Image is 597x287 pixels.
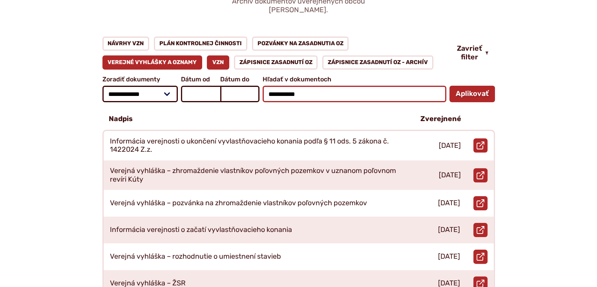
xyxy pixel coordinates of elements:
[102,37,150,51] a: Návrhy VZN
[102,55,203,70] a: Verejné vyhlášky a oznamy
[438,226,460,234] p: [DATE]
[263,76,446,83] span: Hľadať v dokumentoch
[457,44,482,61] span: Zavrieť filter
[252,37,349,51] a: Pozvánky na zasadnutia OZ
[220,86,259,102] input: Dátum do
[438,199,460,208] p: [DATE]
[181,76,220,83] span: Dátum od
[110,137,402,154] p: Informácia verejnosti o ukončení vyvlastňovacieho konania podľa § 11 ods. 5 zákona č. 1422024 Z.z.
[110,167,402,184] p: Verejná vyhláška – zhromaždenie vlastníkov poľovných pozemkov v uznanom poľovnom revíri Kúty
[207,55,229,70] a: VZN
[154,37,247,51] a: Plán kontrolnej činnosti
[109,115,133,123] p: Nadpis
[439,142,461,150] p: [DATE]
[110,226,292,234] p: Informácia verejnosti o začatí vyvlastňovacieho konania
[449,86,495,102] button: Aplikovať
[322,55,433,70] a: Zápisnice zasadnutí OZ - ARCHÍV
[110,199,367,208] p: Verejná vyhláška – pozvánka na zhromaždenie vlastníkov poľovných pozemkov
[110,252,281,261] p: Verejná vyhláška – rozhodnutie o umiestnení stavieb
[102,86,178,102] select: Zoradiť dokumenty
[451,44,495,61] button: Zavrieť filter
[439,171,461,180] p: [DATE]
[220,76,259,83] span: Dátum do
[438,252,460,261] p: [DATE]
[234,55,318,70] a: Zápisnice zasadnutí OZ
[102,76,178,83] span: Zoradiť dokumenty
[263,86,446,102] input: Hľadať v dokumentoch
[181,86,220,102] input: Dátum od
[420,115,461,123] p: Zverejnené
